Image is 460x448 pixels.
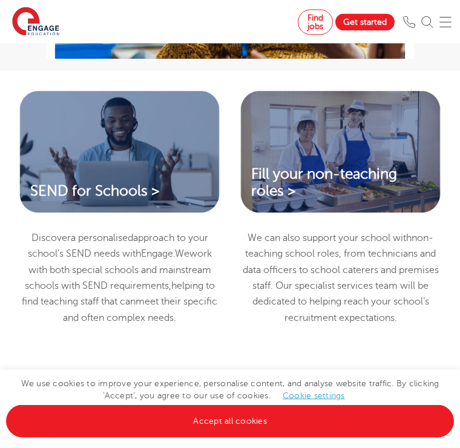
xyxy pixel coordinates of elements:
span: work with both special schools and mainstream schools with SEND requirements, [25,249,212,292]
a: Accept all cookies [6,405,454,438]
img: Mobile Menu [439,16,452,28]
img: Search [421,16,433,28]
img: SEND for Schools [18,90,221,216]
span: Find jobs [307,13,323,31]
span: SEND for Schools > [30,183,160,200]
span: We can also support your school with [248,233,412,244]
a: Get started [335,14,395,31]
img: Fill your non-teaching roles [239,90,442,216]
a: Fill your non-teaching roles > [239,166,442,202]
span: meet their specific and often complex needs. [63,297,217,323]
span: We use cookies to improve your experience, personalise content, and analyse website traffic. By c... [6,379,454,426]
span: . [173,249,175,260]
span: Fill your non-teaching roles > [251,166,397,200]
span: Engage [141,249,173,260]
a: Cookie settings [283,391,345,400]
span: We [175,249,189,260]
span: ised [116,233,133,244]
a: SEND for Schools > [18,183,172,201]
img: Engage Education [12,7,59,38]
img: Phone [403,16,415,28]
span: Discover [31,233,71,244]
span: a personal [71,233,116,244]
span: non-teaching school roles, from technicians and data officers to school caterers and premises sta... [243,233,439,323]
a: Find jobs [298,10,333,35]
